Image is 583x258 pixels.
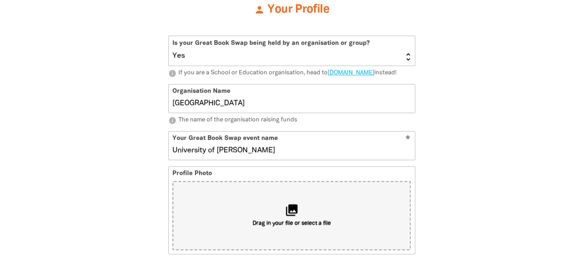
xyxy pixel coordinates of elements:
[254,4,265,15] i: person
[178,69,397,78] div: If you are a School or Education organisation, head to instead!
[253,220,331,228] span: Drag in your file or select a file
[169,132,415,160] input: eg. Milikapiti School's Great Book Swap!
[168,69,177,78] i: info
[285,203,299,217] i: collections
[328,70,374,76] a: [DOMAIN_NAME]
[168,116,415,125] p: The name of the organisation raising funds
[168,116,177,125] i: info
